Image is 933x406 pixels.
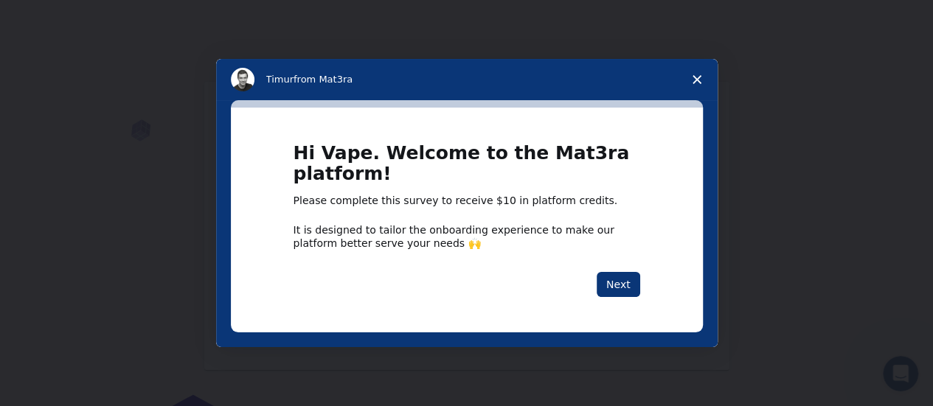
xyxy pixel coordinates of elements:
span: from Mat3ra [294,74,353,85]
h1: Hi Vape. Welcome to the Mat3ra platform! [294,143,640,194]
button: Next [597,272,640,297]
div: It is designed to tailor the onboarding experience to make our platform better serve your needs 🙌 [294,223,640,250]
span: Close survey [676,59,718,100]
span: Timur [266,74,294,85]
span: Support [30,10,83,24]
img: Profile image for Timur [231,68,254,91]
div: Please complete this survey to receive $10 in platform credits. [294,194,640,209]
